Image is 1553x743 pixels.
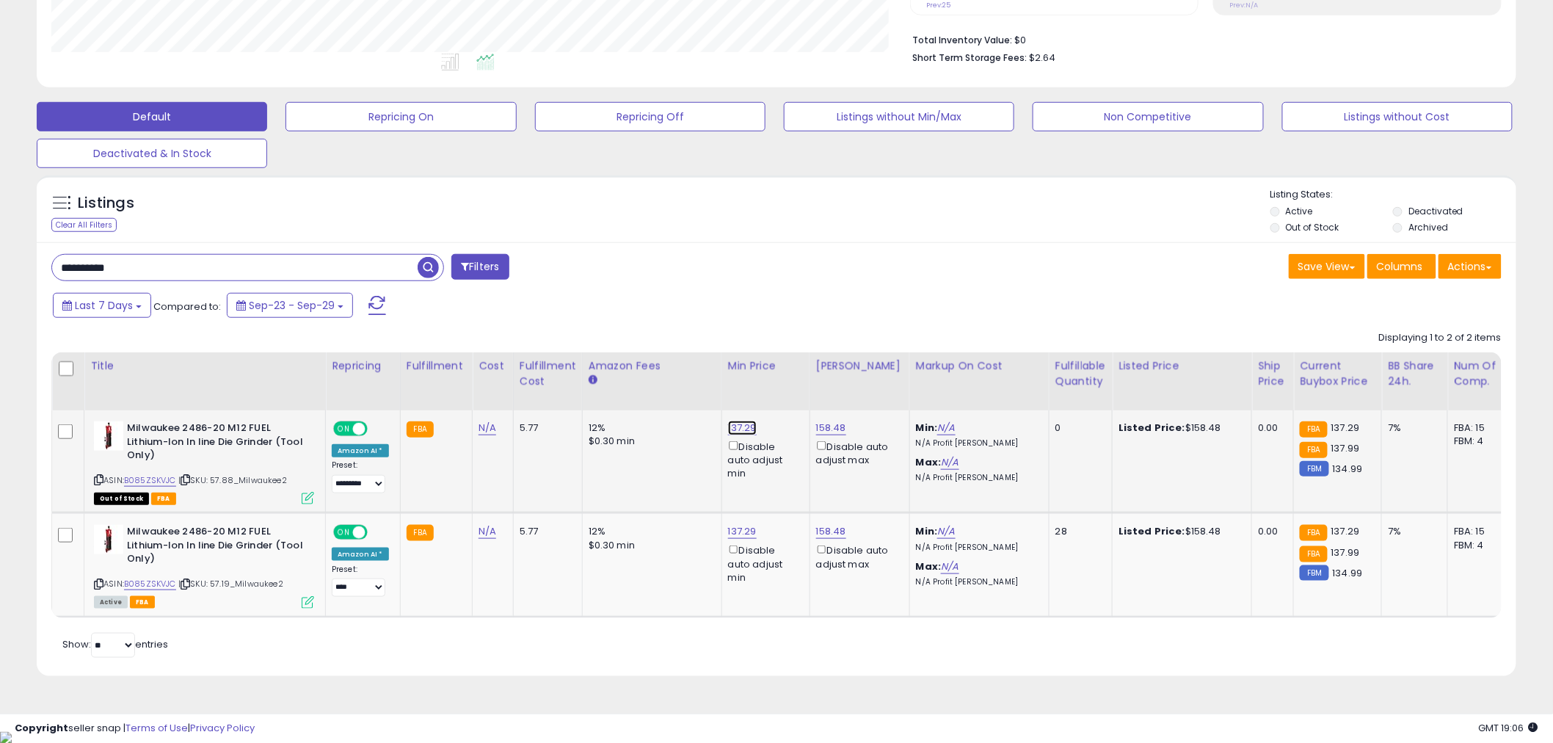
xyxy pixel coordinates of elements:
div: Preset: [332,565,389,598]
div: Fulfillment [407,358,466,374]
div: FBM: 4 [1454,539,1502,552]
span: 2025-10-7 19:06 GMT [1479,721,1538,735]
div: ASIN: [94,525,314,606]
span: | SKU: 57.19_Milwaukee2 [178,578,283,590]
div: $158.48 [1119,421,1240,435]
span: 137.29 [1331,524,1360,538]
div: FBA: 15 [1454,421,1502,435]
span: Sep-23 - Sep-29 [249,298,335,313]
button: Listings without Min/Max [784,102,1014,131]
a: B085ZSKVJC [124,578,176,590]
div: Disable auto adjust min [728,543,799,584]
strong: Copyright [15,721,68,735]
b: Max: [916,559,942,573]
div: 5.77 [520,421,571,435]
span: $2.64 [1029,51,1055,65]
b: Min: [916,524,938,538]
div: Displaying 1 to 2 of 2 items [1379,331,1502,345]
button: Sep-23 - Sep-29 [227,293,353,318]
small: FBA [1300,546,1327,562]
div: Disable auto adjust max [816,438,898,467]
div: Ship Price [1258,358,1287,389]
span: FBA [130,596,155,609]
span: Compared to: [153,300,221,313]
div: Disable auto adjust max [816,543,898,571]
div: $0.30 min [589,435,710,448]
div: 7% [1388,525,1436,538]
div: Cost [479,358,507,374]
span: OFF [365,526,389,539]
span: ON [335,423,353,435]
span: All listings currently available for purchase on Amazon [94,596,128,609]
p: N/A Profit [PERSON_NAME] [916,473,1038,483]
div: Listed Price [1119,358,1245,374]
small: FBM [1300,461,1328,476]
a: N/A [479,421,496,435]
button: Repricing Off [535,102,765,131]
div: ASIN: [94,421,314,503]
button: Default [37,102,267,131]
b: Listed Price: [1119,421,1185,435]
span: ON [335,526,353,539]
a: N/A [941,455,959,470]
a: Terms of Use [126,721,188,735]
div: $0.30 min [589,539,710,552]
div: $158.48 [1119,525,1240,538]
b: Short Term Storage Fees: [912,51,1027,64]
small: FBA [407,421,434,438]
div: Num of Comp. [1454,358,1507,389]
div: [PERSON_NAME] [816,358,903,374]
a: 158.48 [816,524,846,539]
span: OFF [365,423,389,435]
li: $0 [912,30,1491,48]
a: Privacy Policy [190,721,255,735]
button: Last 7 Days [53,293,151,318]
small: Prev: N/A [1229,1,1258,10]
b: Min: [916,421,938,435]
div: FBM: 4 [1454,435,1502,448]
div: Amazon AI * [332,444,389,457]
p: N/A Profit [PERSON_NAME] [916,577,1038,587]
small: FBA [1300,525,1327,541]
div: Disable auto adjust min [728,438,799,480]
small: Prev: 25 [926,1,950,10]
span: FBA [151,493,176,505]
div: Fulfillable Quantity [1055,358,1106,389]
div: seller snap | | [15,722,255,736]
button: Actions [1439,254,1502,279]
button: Repricing On [285,102,516,131]
label: Deactivated [1408,205,1463,217]
div: Amazon AI * [332,548,389,561]
span: All listings that are currently out of stock and unavailable for purchase on Amazon [94,493,149,505]
label: Out of Stock [1286,221,1339,233]
div: 28 [1055,525,1101,538]
th: The percentage added to the cost of goods (COGS) that forms the calculator for Min & Max prices. [909,352,1049,410]
div: Amazon Fees [589,358,716,374]
div: 0.00 [1258,525,1282,538]
small: Amazon Fees. [589,374,597,387]
label: Active [1286,205,1313,217]
div: Fulfillment Cost [520,358,576,389]
div: Markup on Cost [916,358,1043,374]
div: Current Buybox Price [1300,358,1375,389]
div: Preset: [332,460,389,493]
span: 134.99 [1333,566,1363,580]
div: Min Price [728,358,804,374]
div: FBA: 15 [1454,525,1502,538]
div: Repricing [332,358,394,374]
button: Columns [1367,254,1436,279]
p: N/A Profit [PERSON_NAME] [916,543,1038,553]
a: 158.48 [816,421,846,435]
label: Archived [1408,221,1448,233]
div: 0 [1055,421,1101,435]
div: Title [90,358,319,374]
a: 137.29 [728,524,757,539]
b: Milwaukee 2486-20 M12 FUEL Lithium-Ion In line Die Grinder (Tool Only) [127,525,305,570]
a: N/A [941,559,959,574]
b: Listed Price: [1119,524,1185,538]
img: 316w80ElCOL._SL40_.jpg [94,421,123,451]
span: 137.99 [1331,441,1360,455]
a: N/A [479,524,496,539]
b: Max: [916,455,942,469]
div: 0.00 [1258,421,1282,435]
